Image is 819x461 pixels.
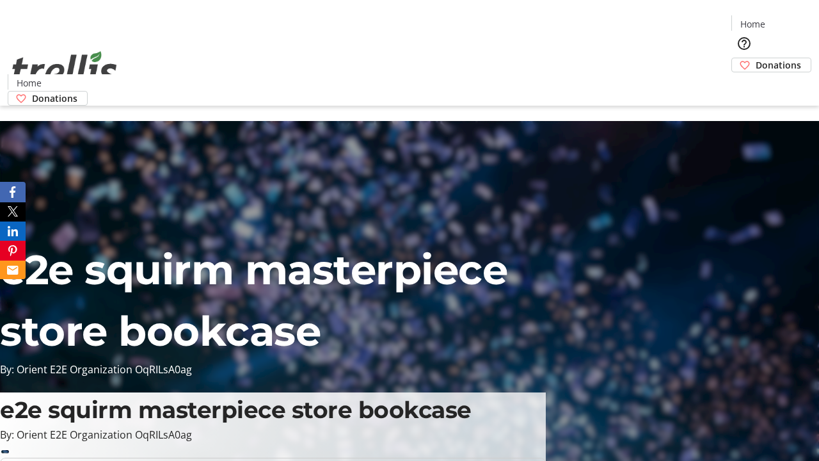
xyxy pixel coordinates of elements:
[731,31,757,56] button: Help
[17,76,42,90] span: Home
[756,58,801,72] span: Donations
[731,58,811,72] a: Donations
[731,72,757,98] button: Cart
[8,76,49,90] a: Home
[732,17,773,31] a: Home
[740,17,765,31] span: Home
[8,91,88,106] a: Donations
[32,92,77,105] span: Donations
[8,37,122,101] img: Orient E2E Organization OqRILsA0ag's Logo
